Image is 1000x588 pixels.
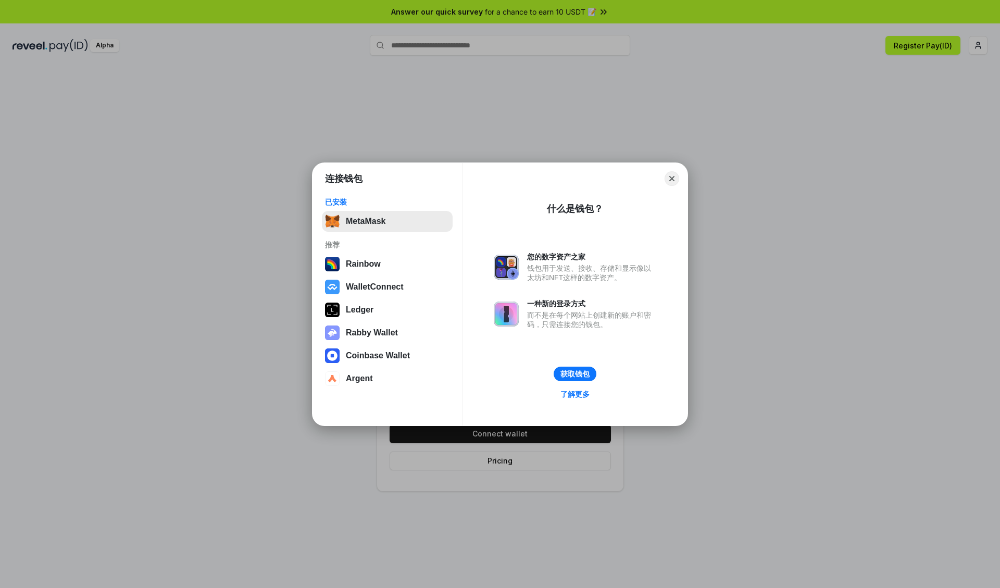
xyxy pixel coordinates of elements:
[494,302,519,327] img: svg+xml,%3Csvg%20xmlns%3D%22http%3A%2F%2Fwww.w3.org%2F2000%2Fsvg%22%20fill%3D%22none%22%20viewBox...
[560,369,590,379] div: 获取钱包
[527,299,656,308] div: 一种新的登录方式
[325,303,340,317] img: svg+xml,%3Csvg%20xmlns%3D%22http%3A%2F%2Fwww.w3.org%2F2000%2Fsvg%22%20width%3D%2228%22%20height%3...
[665,171,679,186] button: Close
[325,214,340,229] img: svg+xml,%3Csvg%20fill%3D%22none%22%20height%3D%2233%22%20viewBox%3D%220%200%2035%2033%22%20width%...
[554,387,596,401] a: 了解更多
[527,310,656,329] div: 而不是在每个网站上创建新的账户和密码，只需连接您的钱包。
[547,203,603,215] div: 什么是钱包？
[554,367,596,381] button: 获取钱包
[322,322,453,343] button: Rabby Wallet
[325,257,340,271] img: svg+xml,%3Csvg%20width%3D%22120%22%20height%3D%22120%22%20viewBox%3D%220%200%20120%20120%22%20fil...
[346,374,373,383] div: Argent
[325,172,362,185] h1: 连接钱包
[527,252,656,261] div: 您的数字资产之家
[322,299,453,320] button: Ledger
[322,368,453,389] button: Argent
[325,280,340,294] img: svg+xml,%3Csvg%20width%3D%2228%22%20height%3D%2228%22%20viewBox%3D%220%200%2028%2028%22%20fill%3D...
[322,277,453,297] button: WalletConnect
[527,264,656,282] div: 钱包用于发送、接收、存储和显示像以太坊和NFT这样的数字资产。
[325,348,340,363] img: svg+xml,%3Csvg%20width%3D%2228%22%20height%3D%2228%22%20viewBox%3D%220%200%2028%2028%22%20fill%3D...
[325,240,449,249] div: 推荐
[322,254,453,274] button: Rainbow
[494,255,519,280] img: svg+xml,%3Csvg%20xmlns%3D%22http%3A%2F%2Fwww.w3.org%2F2000%2Fsvg%22%20fill%3D%22none%22%20viewBox...
[322,211,453,232] button: MetaMask
[346,282,404,292] div: WalletConnect
[325,326,340,340] img: svg+xml,%3Csvg%20xmlns%3D%22http%3A%2F%2Fwww.w3.org%2F2000%2Fsvg%22%20fill%3D%22none%22%20viewBox...
[346,217,385,226] div: MetaMask
[346,328,398,337] div: Rabby Wallet
[346,351,410,360] div: Coinbase Wallet
[322,345,453,366] button: Coinbase Wallet
[346,259,381,269] div: Rainbow
[325,371,340,386] img: svg+xml,%3Csvg%20width%3D%2228%22%20height%3D%2228%22%20viewBox%3D%220%200%2028%2028%22%20fill%3D...
[346,305,373,315] div: Ledger
[325,197,449,207] div: 已安装
[560,390,590,399] div: 了解更多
